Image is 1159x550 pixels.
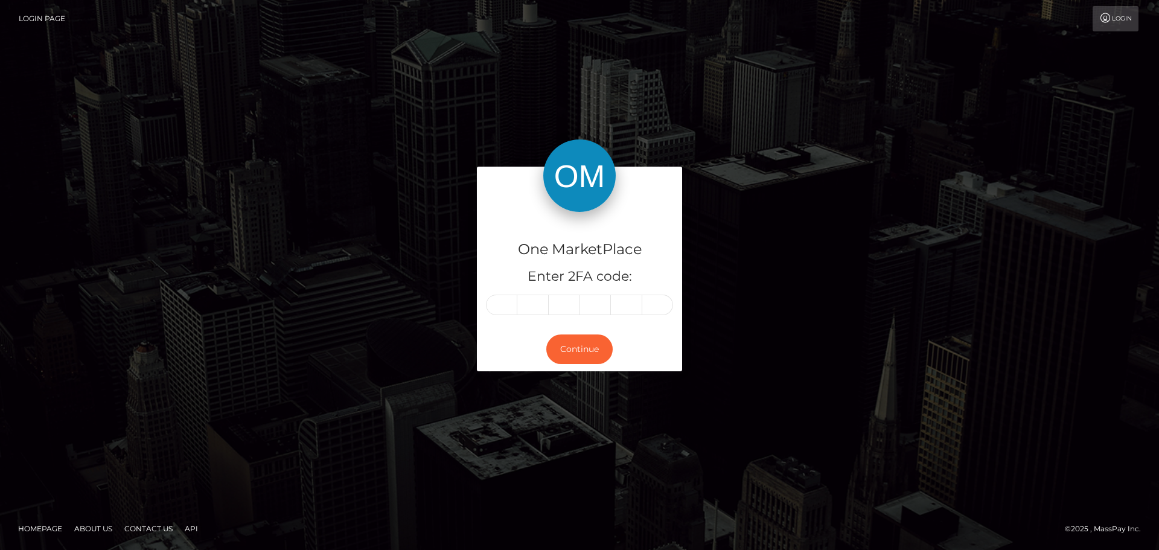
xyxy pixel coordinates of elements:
[180,519,203,538] a: API
[69,519,117,538] a: About Us
[1065,522,1150,536] div: © 2025 , MassPay Inc.
[13,519,67,538] a: Homepage
[1093,6,1138,31] a: Login
[19,6,65,31] a: Login Page
[120,519,177,538] a: Contact Us
[486,239,673,260] h4: One MarketPlace
[543,139,616,212] img: One MarketPlace
[546,334,613,364] button: Continue
[486,267,673,286] h5: Enter 2FA code:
